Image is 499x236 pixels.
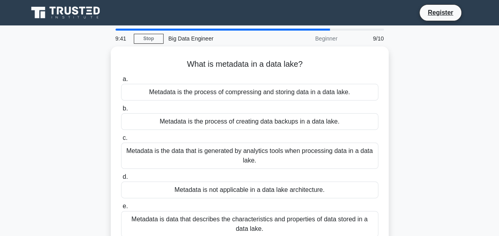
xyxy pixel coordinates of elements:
span: b. [123,105,128,112]
div: Beginner [273,31,342,46]
div: 9/10 [342,31,389,46]
div: Metadata is the process of creating data backups in a data lake. [121,113,378,130]
h5: What is metadata in a data lake? [120,59,379,70]
span: a. [123,75,128,82]
span: c. [123,134,127,141]
span: d. [123,173,128,180]
div: Metadata is the process of compressing and storing data in a data lake. [121,84,378,101]
div: Metadata is not applicable in a data lake architecture. [121,182,378,198]
div: Big Data Engineer [164,31,273,46]
a: Stop [134,34,164,44]
div: Metadata is the data that is generated by analytics tools when processing data in a data lake. [121,143,378,169]
span: e. [123,203,128,209]
div: 9:41 [111,31,134,46]
a: Register [423,8,458,17]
